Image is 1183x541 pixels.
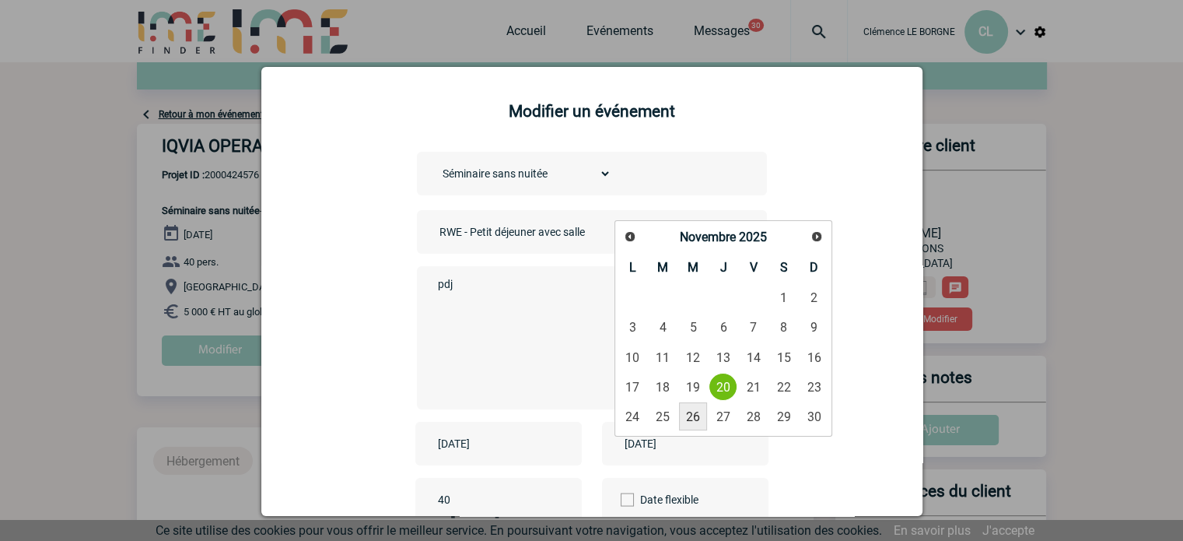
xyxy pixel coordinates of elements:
[805,225,828,248] a: Suivant
[780,260,788,275] span: Samedi
[679,402,708,430] a: 26
[800,402,828,430] a: 30
[739,402,768,430] a: 28
[769,402,798,430] a: 29
[629,260,636,275] span: Lundi
[618,343,647,371] a: 10
[800,314,828,342] a: 9
[621,478,674,522] label: Date flexible
[434,490,580,510] input: Nombre de participants
[619,225,642,248] a: Précédent
[436,222,653,242] input: Nom de l'événement
[281,102,903,121] h2: Modifier un événement
[679,314,708,342] a: 5
[688,260,698,275] span: Mercredi
[680,230,736,244] span: Novembre
[739,373,768,401] a: 21
[434,434,541,454] input: Date de début
[621,434,728,454] input: Date de fin
[739,230,767,244] span: 2025
[434,274,741,399] textarea: pdj
[810,260,818,275] span: Dimanche
[719,260,726,275] span: Jeudi
[618,314,647,342] a: 3
[709,343,737,371] a: 13
[649,314,677,342] a: 4
[739,314,768,342] a: 7
[709,314,737,342] a: 6
[624,230,636,243] span: Précédent
[750,260,758,275] span: Vendredi
[709,402,737,430] a: 27
[679,343,708,371] a: 12
[769,373,798,401] a: 22
[649,373,677,401] a: 18
[739,343,768,371] a: 14
[657,260,668,275] span: Mardi
[800,373,828,401] a: 23
[800,343,828,371] a: 16
[769,314,798,342] a: 8
[800,284,828,312] a: 2
[810,230,823,243] span: Suivant
[769,343,798,371] a: 15
[649,343,677,371] a: 11
[649,402,677,430] a: 25
[709,373,737,401] a: 20
[769,284,798,312] a: 1
[618,402,647,430] a: 24
[618,373,647,401] a: 17
[679,373,708,401] a: 19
